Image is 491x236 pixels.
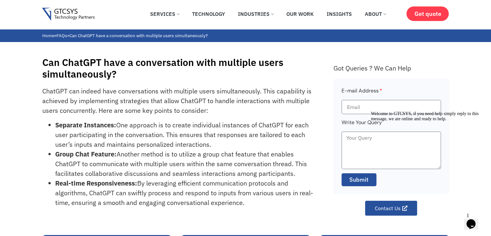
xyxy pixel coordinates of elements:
[342,87,382,100] label: E-mail Address
[464,210,485,230] iframe: chat widget
[3,3,119,13] div: Welcome to GTCSYS, if you need help simply reply to this message, we are online and ready to help.
[375,206,401,211] span: Contact Us
[42,86,319,115] p: ChatGPT can indeed have conversations with multiple users simultaneously. This capability is achi...
[42,57,327,80] h1: Can ChatGPT have a conversation with multiple users simultaneously?
[55,179,137,188] strong: Real-time Responsiveness:
[69,33,208,38] span: Can ChatGPT have a conversation with multiple users simultaneously?
[342,87,441,190] form: Faq Form
[233,7,278,21] a: Industries
[342,100,441,114] input: Email
[55,178,319,208] li: By leveraging efficient communication protocols and algorithms, ChatGPT can swiftly process and r...
[342,118,382,132] label: Write Your Query
[322,7,357,21] a: Insights
[42,33,208,38] span: » »
[55,121,116,129] strong: Separate Instances:
[349,176,369,184] span: Submit
[333,64,449,72] div: Got Queries ? We Can Help
[145,7,184,21] a: Services
[55,149,319,178] li: Another method is to utilize a group chat feature that enables ChatGPT to communicate with multip...
[42,8,95,21] img: Gtcsys logo
[187,7,230,21] a: Technology
[342,173,376,186] button: Submit
[406,6,449,21] a: Get quote
[365,201,417,216] a: Contact Us
[368,109,485,207] iframe: chat widget
[55,150,117,158] strong: Group Chat Feature:
[414,10,441,17] span: Get quote
[281,7,319,21] a: Our Work
[42,33,54,38] a: Home
[55,120,319,149] li: One approach is to create individual instances of ChatGPT for each user participating in the conv...
[3,3,110,13] span: Welcome to GTCSYS, if you need help simply reply to this message, we are online and ready to help.
[360,7,391,21] a: About
[56,33,67,38] a: FAQs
